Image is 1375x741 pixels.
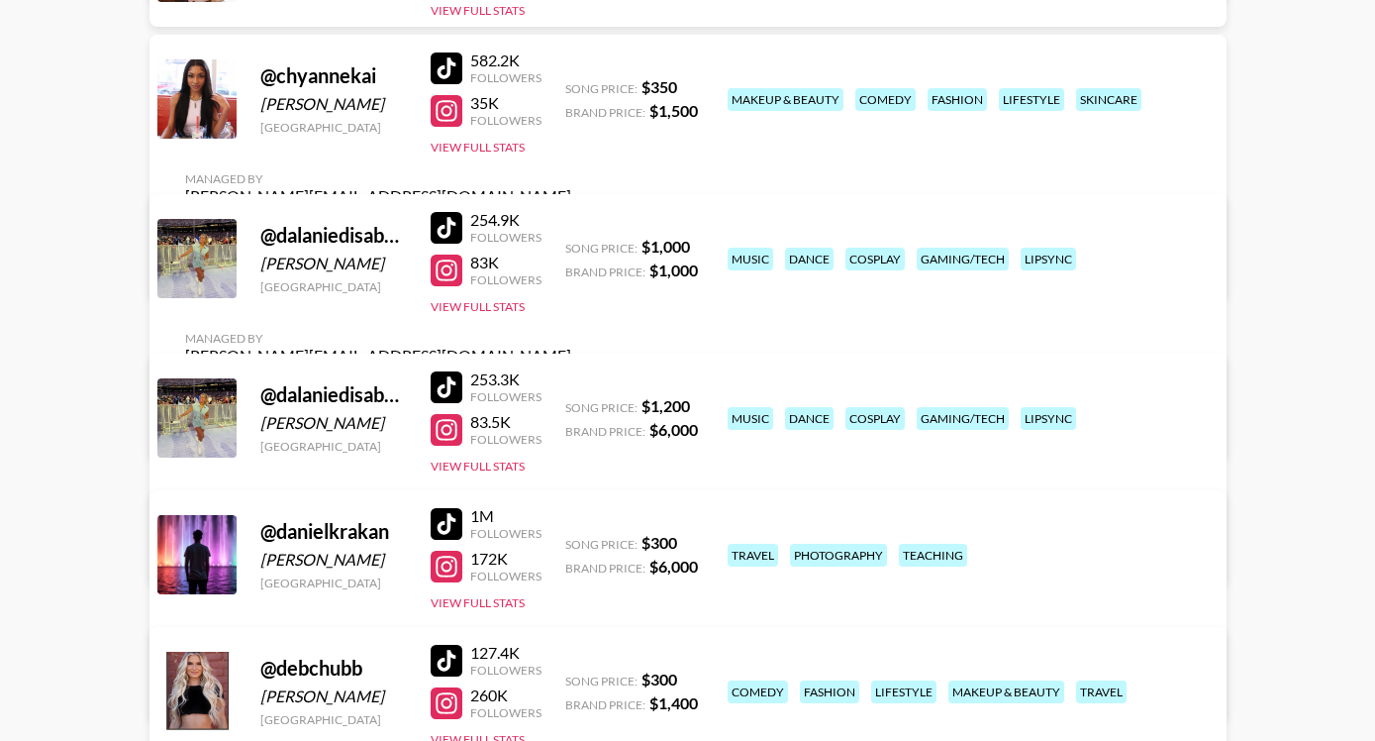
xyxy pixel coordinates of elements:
[785,248,834,270] div: dance
[470,210,541,230] div: 254.9K
[649,420,698,439] strong: $ 6,000
[260,279,407,294] div: [GEOGRAPHIC_DATA]
[260,120,407,135] div: [GEOGRAPHIC_DATA]
[928,88,987,111] div: fashion
[565,674,638,688] span: Song Price:
[470,272,541,287] div: Followers
[260,439,407,454] div: [GEOGRAPHIC_DATA]
[260,94,407,114] div: [PERSON_NAME]
[800,681,859,703] div: fashion
[260,223,407,248] div: @ dalaniedisabato
[470,370,541,389] div: 253.3K
[917,407,1009,430] div: gaming/tech
[470,51,541,70] div: 582.2K
[470,93,541,113] div: 35K
[641,396,690,415] strong: $ 1,200
[470,113,541,128] div: Followers
[260,63,407,88] div: @ chyannekai
[641,670,677,688] strong: $ 300
[855,88,916,111] div: comedy
[470,549,541,569] div: 172K
[565,697,645,712] span: Brand Price:
[431,3,525,18] button: View Full Stats
[185,171,571,186] div: Managed By
[470,70,541,85] div: Followers
[431,299,525,314] button: View Full Stats
[185,331,571,346] div: Managed By
[649,693,698,712] strong: $ 1,400
[470,686,541,705] div: 260K
[470,253,541,272] div: 83K
[185,186,571,206] div: [PERSON_NAME][EMAIL_ADDRESS][DOMAIN_NAME]
[728,544,778,567] div: travel
[431,459,525,474] button: View Full Stats
[260,687,407,706] div: [PERSON_NAME]
[260,519,407,544] div: @ danielkrakan
[565,561,645,576] span: Brand Price:
[260,382,407,407] div: @ dalaniedisabato
[649,261,698,279] strong: $ 1,000
[185,346,571,366] div: [PERSON_NAME][EMAIL_ADDRESS][DOMAIN_NAME]
[899,544,967,567] div: teaching
[470,526,541,541] div: Followers
[260,656,407,681] div: @ debchubb
[845,407,905,430] div: cosplay
[431,595,525,610] button: View Full Stats
[565,241,638,256] span: Song Price:
[728,248,773,270] div: music
[649,557,698,576] strong: $ 6,000
[565,424,645,439] span: Brand Price:
[260,413,407,433] div: [PERSON_NAME]
[790,544,887,567] div: photography
[948,681,1064,703] div: makeup & beauty
[470,705,541,720] div: Followers
[1021,407,1076,430] div: lipsync
[470,230,541,245] div: Followers
[470,389,541,404] div: Followers
[470,569,541,583] div: Followers
[260,712,407,727] div: [GEOGRAPHIC_DATA]
[1076,681,1127,703] div: travel
[470,432,541,447] div: Followers
[565,265,645,279] span: Brand Price:
[641,77,677,96] strong: $ 350
[470,506,541,526] div: 1M
[470,412,541,432] div: 83.5K
[431,140,525,155] button: View Full Stats
[649,101,698,120] strong: $ 1,500
[845,248,905,270] div: cosplay
[565,81,638,96] span: Song Price:
[641,237,690,256] strong: $ 1,000
[260,576,407,590] div: [GEOGRAPHIC_DATA]
[641,533,677,552] strong: $ 300
[260,254,407,273] div: [PERSON_NAME]
[728,681,788,703] div: comedy
[728,407,773,430] div: music
[871,681,936,703] div: lifestyle
[785,407,834,430] div: dance
[260,550,407,570] div: [PERSON_NAME]
[1021,248,1076,270] div: lipsync
[917,248,1009,270] div: gaming/tech
[565,537,638,552] span: Song Price:
[728,88,843,111] div: makeup & beauty
[999,88,1064,111] div: lifestyle
[470,663,541,678] div: Followers
[1076,88,1141,111] div: skincare
[565,400,638,415] span: Song Price:
[565,105,645,120] span: Brand Price:
[470,643,541,663] div: 127.4K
